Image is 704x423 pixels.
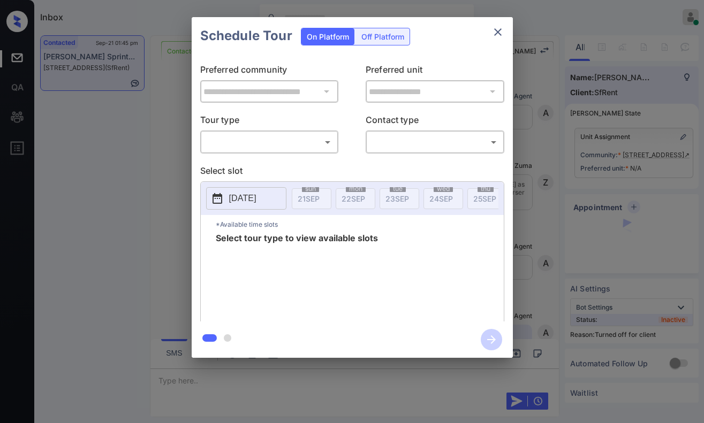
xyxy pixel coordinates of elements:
div: On Platform [301,28,354,45]
button: close [487,21,509,43]
p: [DATE] [229,192,256,205]
span: Select tour type to view available slots [216,234,378,319]
p: Preferred unit [366,63,504,80]
p: Contact type [366,113,504,130]
p: *Available time slots [216,215,504,234]
button: [DATE] [206,187,286,210]
p: Preferred community [200,63,339,80]
div: Off Platform [356,28,410,45]
p: Tour type [200,113,339,130]
h2: Schedule Tour [192,17,301,55]
p: Select slot [200,164,504,181]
